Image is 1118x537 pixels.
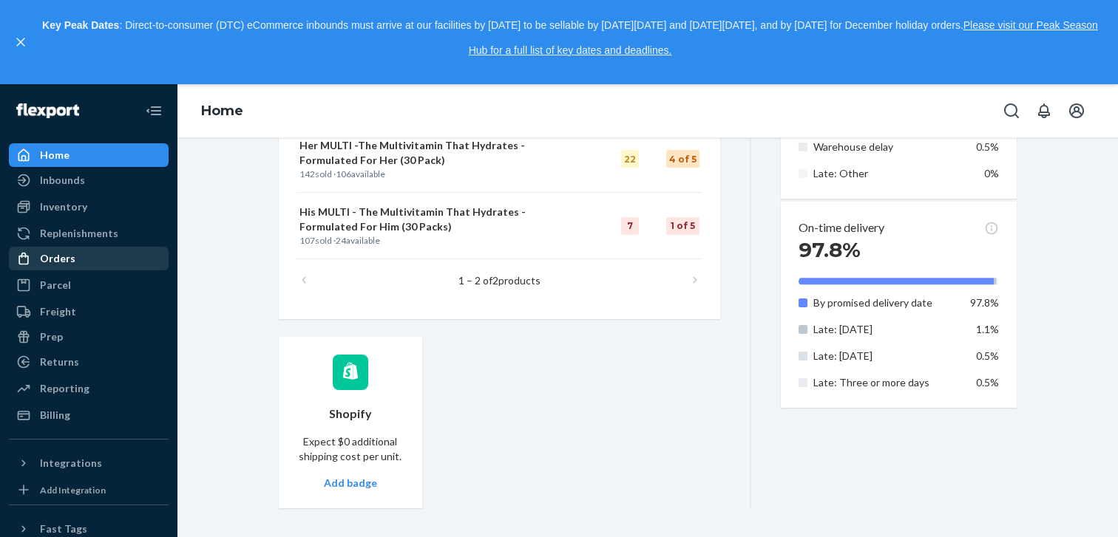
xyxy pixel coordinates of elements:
p: His MULTI - The Multivitamin That Hydrates - Formulated For Him (30 Packs) [299,205,550,234]
a: Add Integration [9,481,169,499]
ol: breadcrumbs [189,90,255,133]
div: Orders [40,251,75,266]
a: Replenishments [9,222,169,245]
button: close, [13,35,28,49]
strong: Key Peak Dates [42,19,119,31]
span: 24 [336,235,346,246]
div: Fast Tags [40,521,87,536]
button: Integrations [9,451,169,475]
img: Flexport logo [16,103,79,118]
p: sold · available [299,168,550,180]
span: Chat [35,10,65,24]
span: 107 [299,235,315,246]
div: Prep [40,329,63,344]
div: 4 of 5 [666,150,699,168]
span: 0.5% [976,349,999,362]
p: sold · available [299,234,550,247]
p: Late: Other [813,166,959,181]
div: 22 [621,150,639,168]
div: Home [40,148,70,163]
a: Home [9,143,169,167]
span: 0.5% [976,140,999,153]
div: 7 [621,217,639,235]
button: Add badge [324,476,377,490]
a: Returns [9,350,169,374]
div: Replenishments [40,226,118,241]
p: Late: Three or more days [813,375,959,390]
span: 97.8% [970,296,999,309]
p: Warehouse delay [813,140,959,154]
span: 106 [336,168,351,179]
span: 0% [984,167,999,179]
p: : Direct-to-consumer (DTC) eCommerce inbounds must arrive at our facilities by [DATE] to be sella... [35,13,1105,63]
div: Returns [40,355,79,369]
span: 0.5% [976,376,999,389]
a: Prep [9,325,169,349]
button: Open Search Box [997,96,1026,126]
a: Inventory [9,195,169,219]
p: On-time delivery [799,219,884,236]
div: Integrations [40,456,102,471]
div: Inbounds [40,173,85,188]
button: Open account menu [1062,96,1091,126]
div: Reporting [40,381,89,396]
p: Late: [DATE] [813,322,959,337]
p: By promised delivery date [813,295,959,310]
div: Parcel [40,278,71,293]
a: Home [201,103,243,119]
div: Freight [40,304,76,319]
span: 1.1% [976,323,999,335]
p: 1 – 2 of products [458,273,541,288]
a: Please visit our Peak Season Hub for a full list of key dates and deadlines. [469,19,1098,56]
button: Open notifications [1029,96,1059,126]
div: Add Integration [40,484,106,496]
span: 97.8% [799,237,861,262]
p: Her MULTI -The Multivitamin That Hydrates - Formulated For Her (30 Pack) [299,138,550,168]
div: 1 of 5 [666,217,699,235]
a: Orders [9,247,169,270]
a: Inbounds [9,168,169,192]
p: Late: [DATE] [813,349,959,363]
button: Close Navigation [139,96,169,126]
a: Reporting [9,377,169,400]
p: Expect $0 additional shipping cost per unit. [297,434,404,464]
div: Billing [40,408,70,423]
div: Inventory [40,199,87,214]
p: Shopify [329,406,372,423]
a: Billing [9,403,169,427]
a: Parcel [9,273,169,297]
a: Freight [9,300,169,324]
span: 2 [492,274,498,287]
span: 142 [299,168,315,179]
